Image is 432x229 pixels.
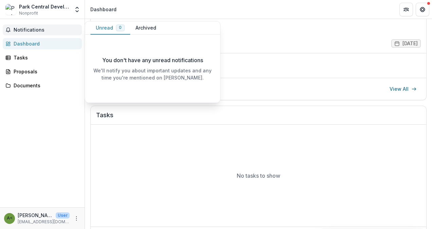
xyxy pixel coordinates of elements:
div: Dashboard [90,6,116,13]
button: More [72,214,80,223]
a: Documents [3,80,82,91]
div: Proposals [14,68,76,75]
div: Abdul-Kaba Abdullah <abdul@pcd-stl.org> [7,216,13,221]
div: Dashboard [14,40,76,47]
a: Proposals [3,66,82,77]
span: Nonprofit [19,10,38,16]
a: Dashboard [3,38,82,49]
h2: Tasks [96,111,421,124]
button: Notifications [3,24,82,35]
button: Archived [130,21,162,35]
p: User [56,212,70,218]
div: Park Central Development Corporation [19,3,70,10]
a: Tasks [3,52,82,63]
div: Tasks [14,54,76,61]
button: Get Help [416,3,429,16]
p: You don't have any unread notifications [102,56,203,64]
button: Partners [399,3,413,16]
div: Documents [14,82,76,89]
span: Notifications [14,27,79,33]
img: Park Central Development Corporation [5,4,16,15]
p: [EMAIL_ADDRESS][DOMAIN_NAME] [18,219,70,225]
button: Open entity switcher [72,3,82,16]
p: No tasks to show [237,172,280,180]
nav: breadcrumb [88,4,119,14]
span: 0 [119,25,122,30]
p: We'll notify you about important updates and any time you're mentioned on [PERSON_NAME]. [90,67,215,81]
p: [PERSON_NAME] <[PERSON_NAME][EMAIL_ADDRESS][DOMAIN_NAME]> [18,212,53,219]
a: View All [385,84,421,94]
button: Unread [90,21,130,35]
